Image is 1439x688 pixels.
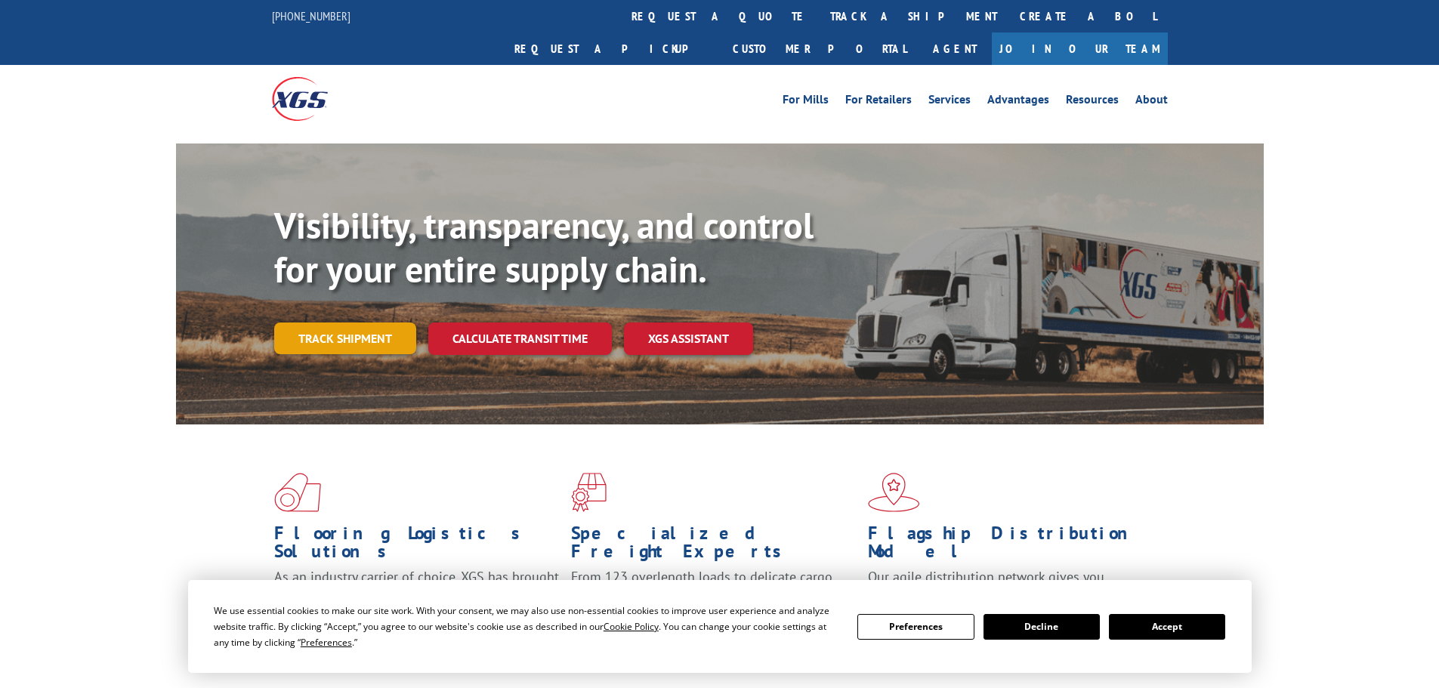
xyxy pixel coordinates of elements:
[783,94,829,110] a: For Mills
[214,603,839,650] div: We use essential cookies to make our site work. With your consent, we may also use non-essential ...
[571,473,607,512] img: xgs-icon-focused-on-flooring-red
[868,524,1153,568] h1: Flagship Distribution Model
[274,568,559,622] span: As an industry carrier of choice, XGS has brought innovation and dedication to flooring logistics...
[571,524,857,568] h1: Specialized Freight Experts
[1135,94,1168,110] a: About
[992,32,1168,65] a: Join Our Team
[1109,614,1225,640] button: Accept
[721,32,918,65] a: Customer Portal
[503,32,721,65] a: Request a pickup
[272,8,350,23] a: [PHONE_NUMBER]
[845,94,912,110] a: For Retailers
[624,322,753,355] a: XGS ASSISTANT
[274,473,321,512] img: xgs-icon-total-supply-chain-intelligence-red
[984,614,1100,640] button: Decline
[868,473,920,512] img: xgs-icon-flagship-distribution-model-red
[918,32,992,65] a: Agent
[274,524,560,568] h1: Flooring Logistics Solutions
[868,568,1146,603] span: Our agile distribution network gives you nationwide inventory management on demand.
[987,94,1049,110] a: Advantages
[188,580,1252,673] div: Cookie Consent Prompt
[604,620,659,633] span: Cookie Policy
[928,94,971,110] a: Services
[571,568,857,635] p: From 123 overlength loads to delicate cargo, our experienced staff knows the best way to move you...
[1066,94,1119,110] a: Resources
[857,614,974,640] button: Preferences
[274,202,814,292] b: Visibility, transparency, and control for your entire supply chain.
[301,636,352,649] span: Preferences
[274,322,416,354] a: Track shipment
[428,322,612,355] a: Calculate transit time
